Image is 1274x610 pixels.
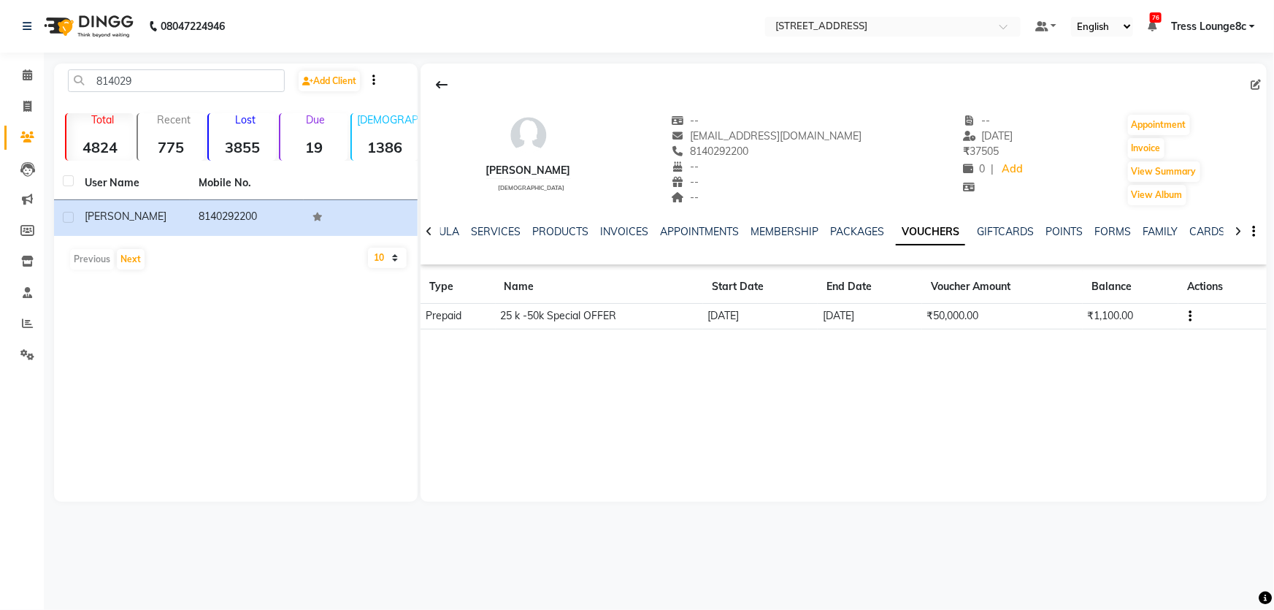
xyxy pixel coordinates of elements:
td: 25 k -50k Special OFFER [496,304,704,329]
span: 0 [963,162,985,175]
th: Mobile No. [190,167,304,200]
th: Actions [1178,270,1267,304]
button: Appointment [1128,115,1190,135]
span: -- [672,160,699,173]
a: VOUCHERS [896,219,965,245]
td: [DATE] [818,304,921,329]
span: -- [963,114,991,127]
a: CARDS [1189,225,1225,238]
strong: 1386 [352,138,419,156]
strong: 775 [138,138,205,156]
a: PACKAGES [830,225,884,238]
td: [DATE] [703,304,818,329]
span: | [991,161,994,177]
a: Add [999,159,1025,180]
strong: 4824 [66,138,134,156]
a: FAMILY [1143,225,1178,238]
p: Recent [144,113,205,126]
a: POINTS [1045,225,1083,238]
span: 8140292200 [672,145,749,158]
th: Start Date [703,270,818,304]
td: ₹1,100.00 [1083,304,1178,329]
img: logo [37,6,137,47]
div: [PERSON_NAME] [486,163,571,178]
th: Name [496,270,704,304]
strong: 19 [280,138,348,156]
a: SERVICES [471,225,521,238]
a: Add Client [299,71,360,91]
span: Tress Lounge8c [1171,19,1246,34]
span: 37505 [963,145,999,158]
a: 76 [1148,20,1156,33]
img: avatar [507,113,550,157]
button: View Album [1128,185,1186,205]
p: Due [283,113,348,126]
div: Back to Client [426,71,457,99]
button: Next [117,249,145,270]
span: [DEMOGRAPHIC_DATA] [498,184,564,191]
span: -- [672,191,699,204]
td: Prepaid [421,304,495,329]
span: -- [672,114,699,127]
a: GIFTCARDS [977,225,1034,238]
span: ₹ [963,145,970,158]
th: Voucher Amount [922,270,1083,304]
span: [PERSON_NAME] [85,210,166,223]
a: FORMS [1094,225,1131,238]
p: Lost [215,113,276,126]
td: 8140292200 [190,200,304,236]
button: Invoice [1128,138,1164,159]
a: PRODUCTS [532,225,588,238]
th: End Date [818,270,921,304]
p: [DEMOGRAPHIC_DATA] [358,113,419,126]
span: [DATE] [963,129,1013,142]
b: 08047224946 [161,6,225,47]
p: Total [72,113,134,126]
strong: 3855 [209,138,276,156]
a: MEMBERSHIP [751,225,818,238]
a: APPOINTMENTS [660,225,739,238]
th: User Name [76,167,190,200]
button: View Summary [1128,161,1200,182]
span: [EMAIL_ADDRESS][DOMAIN_NAME] [672,129,862,142]
th: Balance [1083,270,1178,304]
input: Search by Name/Mobile/Email/Code [68,69,285,92]
th: Type [421,270,495,304]
span: 76 [1150,12,1162,23]
a: INVOICES [600,225,648,238]
span: -- [672,175,699,188]
td: ₹50,000.00 [922,304,1083,329]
